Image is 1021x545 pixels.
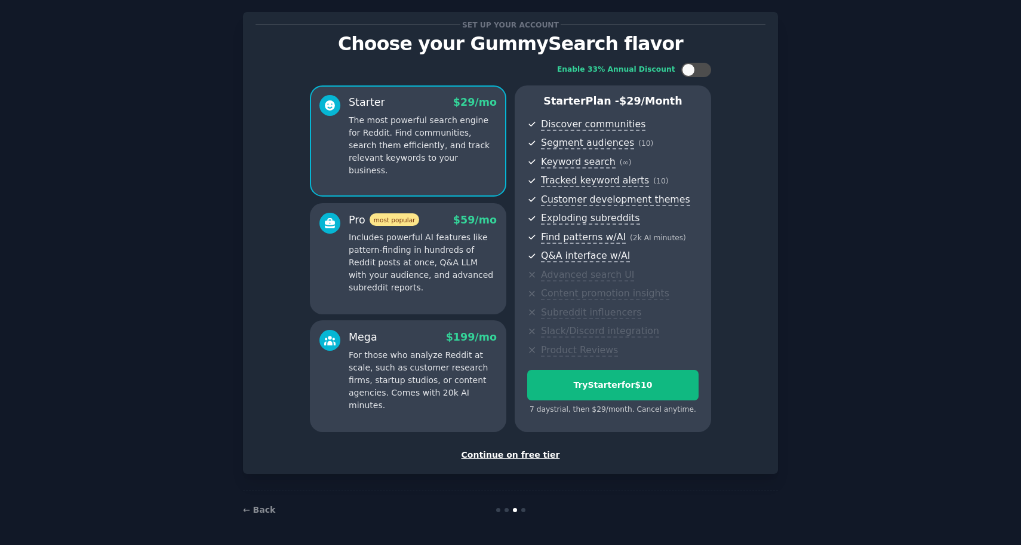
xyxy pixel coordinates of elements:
span: $ 29 /mo [453,96,497,108]
span: Q&A interface w/AI [541,250,630,262]
p: Starter Plan - [527,94,699,109]
span: most popular [370,213,420,226]
div: Continue on free tier [256,449,765,461]
span: $ 199 /mo [446,331,497,343]
p: For those who analyze Reddit at scale, such as customer research firms, startup studios, or conte... [349,349,497,412]
span: ( 10 ) [638,139,653,148]
span: Exploding subreddits [541,212,639,225]
a: ← Back [243,505,275,515]
p: The most powerful search engine for Reddit. Find communities, search them efficiently, and track ... [349,114,497,177]
span: Segment audiences [541,137,634,149]
span: Set up your account [460,19,561,31]
span: Customer development themes [541,194,690,206]
div: 7 days trial, then $ 29 /month . Cancel anytime. [527,405,699,415]
span: Tracked keyword alerts [541,174,649,187]
span: $ 59 /mo [453,214,497,226]
div: Pro [349,213,419,228]
span: Product Reviews [541,344,618,357]
span: Subreddit influencers [541,307,641,319]
span: ( 2k AI minutes ) [630,234,686,242]
span: Keyword search [541,156,616,169]
span: Discover communities [541,118,645,131]
div: Mega [349,330,377,345]
span: ( 10 ) [653,177,668,185]
p: Choose your GummySearch flavor [256,33,765,54]
div: Enable 33% Annual Discount [557,65,675,75]
div: Starter [349,95,385,110]
span: Find patterns w/AI [541,231,626,244]
span: ( ∞ ) [620,158,632,167]
button: TryStarterfor$10 [527,370,699,400]
span: Content promotion insights [541,287,669,300]
div: Try Starter for $10 [528,379,698,391]
span: Slack/Discord integration [541,325,659,338]
span: Advanced search UI [541,269,634,281]
span: $ 29 /month [619,95,682,107]
p: Includes powerful AI features like pattern-finding in hundreds of Reddit posts at once, Q&A LLM w... [349,231,497,294]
